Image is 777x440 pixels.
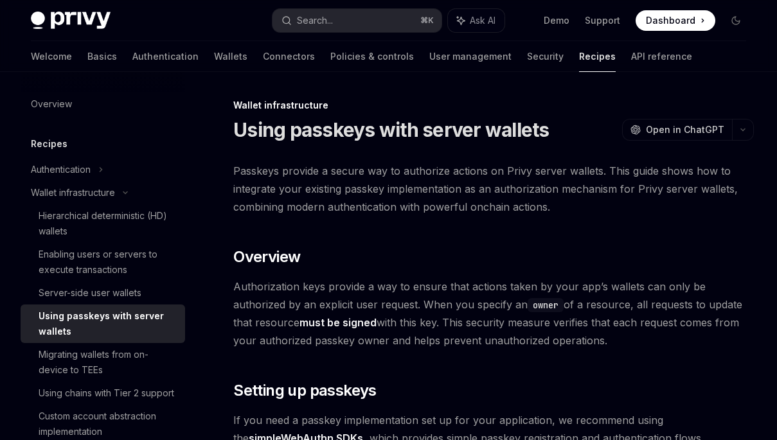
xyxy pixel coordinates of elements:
a: Overview [21,92,185,116]
a: Authentication [132,41,199,72]
span: Dashboard [646,14,695,27]
a: Enabling users or servers to execute transactions [21,243,185,281]
a: Security [527,41,564,72]
a: Dashboard [636,10,715,31]
a: Support [585,14,620,27]
a: User management [429,41,512,72]
div: Using chains with Tier 2 support [39,385,174,401]
a: Connectors [263,41,315,72]
div: Server-side user wallets [39,285,141,301]
div: Custom account abstraction implementation [39,409,177,439]
a: Migrating wallets from on-device to TEEs [21,343,185,382]
div: Search... [297,13,333,28]
div: Hierarchical deterministic (HD) wallets [39,208,177,239]
a: Recipes [579,41,616,72]
a: API reference [631,41,692,72]
img: dark logo [31,12,111,30]
a: Using passkeys with server wallets [21,304,185,343]
h5: Recipes [31,136,67,152]
button: Toggle dark mode [726,10,746,31]
div: Using passkeys with server wallets [39,308,177,339]
a: Wallets [214,41,247,72]
span: Overview [233,247,300,267]
span: Ask AI [470,14,496,27]
a: Basics [87,41,117,72]
a: Using chains with Tier 2 support [21,382,185,405]
a: Demo [544,14,569,27]
div: Wallet infrastructure [233,99,754,112]
a: Hierarchical deterministic (HD) wallets [21,204,185,243]
div: Overview [31,96,72,112]
strong: must be signed [299,316,377,329]
span: Passkeys provide a secure way to authorize actions on Privy server wallets. This guide shows how ... [233,162,754,216]
code: owner [528,298,564,312]
div: Authentication [31,162,91,177]
a: Welcome [31,41,72,72]
button: Search...⌘K [272,9,441,32]
div: Wallet infrastructure [31,185,115,200]
button: Ask AI [448,9,505,32]
h1: Using passkeys with server wallets [233,118,549,141]
a: Policies & controls [330,41,414,72]
div: Enabling users or servers to execute transactions [39,247,177,277]
button: Open in ChatGPT [622,119,732,141]
span: Open in ChatGPT [646,123,724,136]
span: Authorization keys provide a way to ensure that actions taken by your app’s wallets can only be a... [233,277,754,349]
span: Setting up passkeys [233,380,377,401]
div: Migrating wallets from on-device to TEEs [39,347,177,378]
span: ⌘ K [420,15,434,26]
a: Server-side user wallets [21,281,185,304]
